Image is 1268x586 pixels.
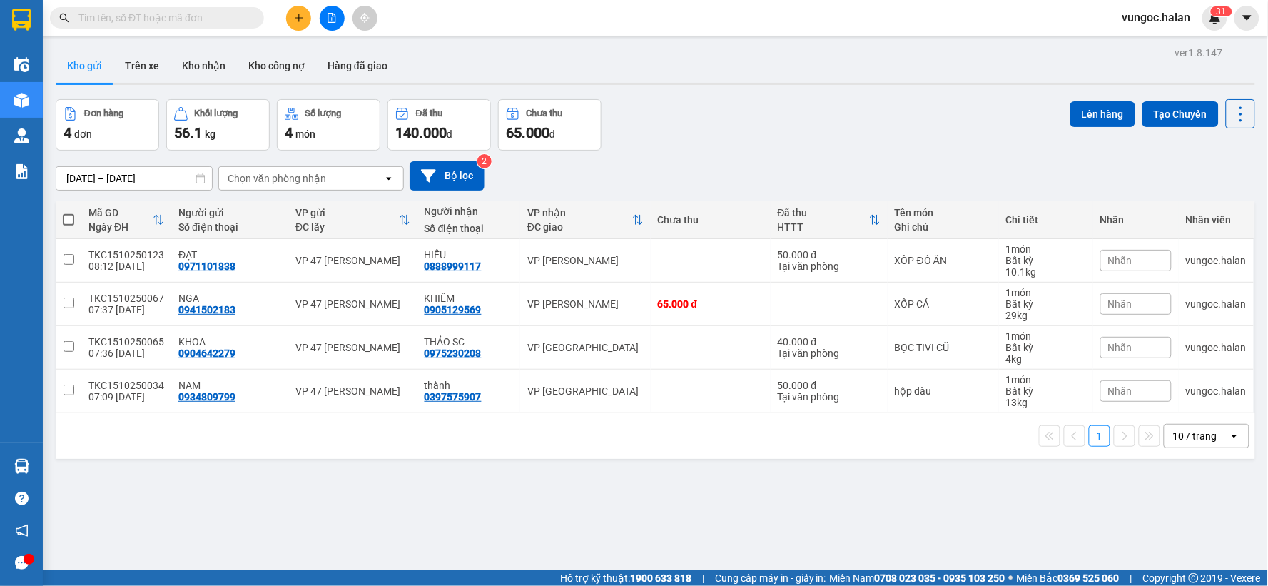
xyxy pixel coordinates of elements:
[59,13,69,23] span: search
[425,206,513,217] div: Người nhận
[178,348,235,359] div: 0904642279
[178,221,281,233] div: Số điện thoại
[327,13,337,23] span: file-add
[1108,342,1132,353] span: Nhãn
[895,207,992,218] div: Tên món
[1241,11,1254,24] span: caret-down
[506,124,549,141] span: 65.000
[56,99,159,151] button: Đơn hàng4đơn
[81,201,171,239] th: Toggle SortBy
[1211,6,1232,16] sup: 31
[425,380,513,391] div: thành
[778,336,881,348] div: 40.000 đ
[12,9,31,31] img: logo-vxr
[88,348,164,359] div: 07:36 [DATE]
[425,249,513,261] div: HIẾU
[425,293,513,304] div: KHIÊM
[171,49,237,83] button: Kho nhận
[527,108,563,118] div: Chưa thu
[295,385,410,397] div: VP 47 [PERSON_NAME]
[447,128,452,140] span: đ
[1130,570,1132,586] span: |
[778,221,869,233] div: HTTT
[1186,214,1247,226] div: Nhân viên
[84,108,123,118] div: Đơn hàng
[1006,310,1086,321] div: 29 kg
[778,391,881,403] div: Tại văn phòng
[527,342,644,353] div: VP [GEOGRAPHIC_DATA]
[316,49,399,83] button: Hàng đã giao
[74,128,92,140] span: đơn
[178,261,235,272] div: 0971101838
[425,336,513,348] div: THẢO SC
[277,99,380,151] button: Số lượng4món
[178,293,281,304] div: NGA
[285,124,293,141] span: 4
[527,298,644,310] div: VP [PERSON_NAME]
[778,348,881,359] div: Tại văn phòng
[15,492,29,505] span: question-circle
[527,255,644,266] div: VP [PERSON_NAME]
[778,380,881,391] div: 50.000 đ
[895,342,992,353] div: BỌC TIVI CŨ
[1186,385,1247,397] div: vungoc.halan
[14,93,29,108] img: warehouse-icon
[658,214,764,226] div: Chưa thu
[895,255,992,266] div: XỐP ĐỒ ĂN
[383,173,395,184] svg: open
[178,336,281,348] div: KHOA
[1209,11,1222,24] img: icon-new-feature
[1006,330,1086,342] div: 1 món
[425,304,482,315] div: 0905129569
[88,391,164,403] div: 07:09 [DATE]
[360,13,370,23] span: aim
[498,99,602,151] button: Chưa thu65.000đ
[520,201,651,239] th: Toggle SortBy
[1234,6,1259,31] button: caret-down
[56,49,113,83] button: Kho gửi
[14,164,29,179] img: solution-icon
[56,167,212,190] input: Select a date range.
[88,336,164,348] div: TKC1510250065
[387,99,491,151] button: Đã thu140.000đ
[178,304,235,315] div: 0941502183
[295,221,399,233] div: ĐC lấy
[1017,570,1120,586] span: Miền Bắc
[88,207,153,218] div: Mã GD
[1006,342,1086,353] div: Bất kỳ
[778,261,881,272] div: Tại văn phòng
[178,249,281,261] div: ĐẠT
[15,556,29,570] span: message
[630,572,691,584] strong: 1900 633 818
[178,391,235,403] div: 0934809799
[416,108,442,118] div: Đã thu
[1186,342,1247,353] div: vungoc.halan
[1006,255,1086,266] div: Bất kỳ
[205,128,215,140] span: kg
[295,128,315,140] span: món
[1186,298,1247,310] div: vungoc.halan
[14,459,29,474] img: warehouse-icon
[425,391,482,403] div: 0397575907
[527,221,632,233] div: ĐC giao
[78,10,247,26] input: Tìm tên, số ĐT hoặc mã đơn
[895,221,992,233] div: Ghi chú
[425,348,482,359] div: 0975230208
[1006,214,1086,226] div: Chi tiết
[1142,101,1219,127] button: Tạo Chuyến
[294,13,304,23] span: plus
[1006,287,1086,298] div: 1 món
[1006,397,1086,408] div: 13 kg
[178,207,281,218] div: Người gửi
[1222,6,1227,16] span: 1
[1189,573,1199,583] span: copyright
[1108,385,1132,397] span: Nhãn
[305,108,342,118] div: Số lượng
[228,171,326,186] div: Chọn văn phòng nhận
[88,221,153,233] div: Ngày ĐH
[1009,575,1013,581] span: ⚪️
[1173,429,1217,443] div: 10 / trang
[88,380,164,391] div: TKC1510250034
[778,207,869,218] div: Đã thu
[895,298,992,310] div: XỐP CÁ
